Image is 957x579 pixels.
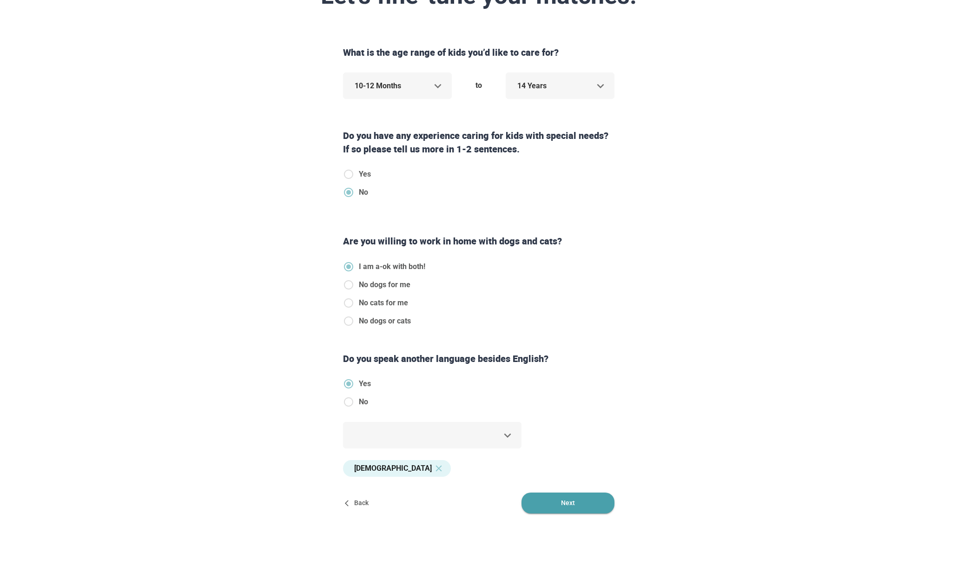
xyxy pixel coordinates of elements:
[506,72,614,99] div: 14 Years
[359,316,411,327] span: No dogs or cats
[339,129,618,156] div: Do you have any experience caring for kids with special needs? If so please tell us more in 1-2 s...
[339,235,618,248] div: Are you willing to work in home with dogs and cats?
[343,72,452,99] div: 10-12 Months
[339,352,618,366] div: Do you speak another language besides English?
[343,460,451,477] div: [DEMOGRAPHIC_DATA]
[343,261,433,334] div: catsAndDogs
[359,279,410,290] span: No dogs for me
[359,297,408,309] span: No cats for me
[359,261,425,272] span: I am a-ok with both!
[343,422,521,448] div: [DEMOGRAPHIC_DATA]
[359,187,368,198] span: No
[455,72,502,99] div: to
[359,396,368,408] span: No
[521,493,614,513] button: Next
[343,378,378,415] div: knowsOtherLanguage
[359,378,371,389] span: Yes
[359,169,371,180] span: Yes
[339,46,618,59] div: What is the age range of kids you’d like to care for?
[343,169,378,205] div: specialNeeds
[354,463,432,474] span: [DEMOGRAPHIC_DATA]
[343,493,373,513] button: Back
